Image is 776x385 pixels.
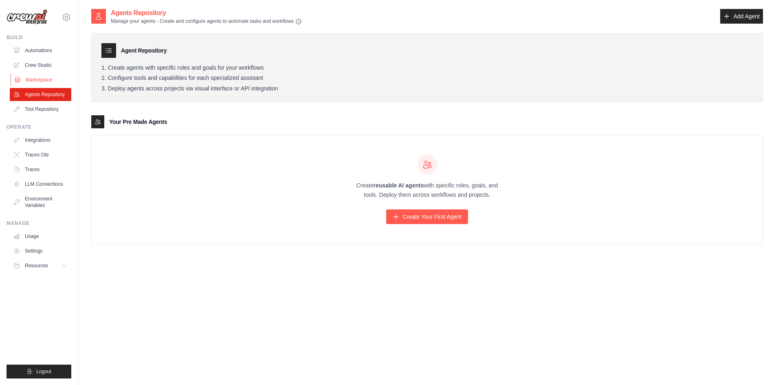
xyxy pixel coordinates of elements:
[25,262,48,269] span: Resources
[7,9,47,25] img: Logo
[36,368,51,375] span: Logout
[11,73,72,86] a: Marketplace
[373,182,424,189] strong: reusable AI agents
[10,103,71,116] a: Tool Repository
[7,124,71,130] div: Operate
[349,181,506,200] p: Create with specific roles, goals, and tools. Deploy them across workflows and projects.
[10,192,71,212] a: Environment Variables
[101,64,753,72] li: Create agents with specific roles and goals for your workflows
[121,46,167,55] h3: Agent Repository
[10,163,71,176] a: Traces
[7,365,71,378] button: Logout
[10,178,71,191] a: LLM Connections
[101,85,753,92] li: Deploy agents across projects via visual interface or API integration
[10,44,71,57] a: Automations
[10,134,71,147] a: Integrations
[10,259,71,272] button: Resources
[7,220,71,227] div: Manage
[7,34,71,41] div: Build
[10,59,71,72] a: Crew Studio
[111,8,302,18] h2: Agents Repository
[10,88,71,101] a: Agents Repository
[386,209,468,224] a: Create Your First Agent
[10,148,71,161] a: Traces Old
[10,244,71,257] a: Settings
[111,18,302,25] p: Manage your agents - Create and configure agents to automate tasks and workflows
[10,230,71,243] a: Usage
[109,118,167,126] h3: Your Pre Made Agents
[101,75,753,82] li: Configure tools and capabilities for each specialized assistant
[720,9,763,24] a: Add Agent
